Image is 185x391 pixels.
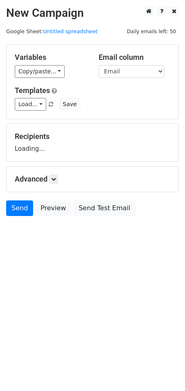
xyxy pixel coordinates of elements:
a: Templates [15,86,50,95]
small: Google Sheet: [6,28,98,34]
a: Load... [15,98,46,111]
button: Save [59,98,80,111]
h2: New Campaign [6,6,179,20]
h5: Email column [99,53,170,62]
a: Send Test Email [73,200,135,216]
h5: Variables [15,53,86,62]
a: Preview [35,200,71,216]
a: Copy/paste... [15,65,65,78]
a: Daily emails left: 50 [124,28,179,34]
a: Send [6,200,33,216]
h5: Recipients [15,132,170,141]
span: Daily emails left: 50 [124,27,179,36]
h5: Advanced [15,175,170,184]
div: Loading... [15,132,170,153]
a: Untitled spreadsheet [43,28,97,34]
